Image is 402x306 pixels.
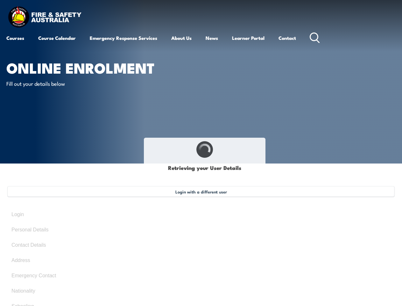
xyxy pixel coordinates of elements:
[90,30,157,46] a: Emergency Response Services
[279,30,296,46] a: Contact
[6,61,164,74] h1: Online Enrolment
[171,30,192,46] a: About Us
[175,189,227,194] span: Login with a different user
[6,30,24,46] a: Courses
[38,30,76,46] a: Course Calendar
[147,161,262,174] h1: Retrieving your User Details
[232,30,264,46] a: Learner Portal
[6,80,123,87] p: Fill out your details below
[206,30,218,46] a: News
